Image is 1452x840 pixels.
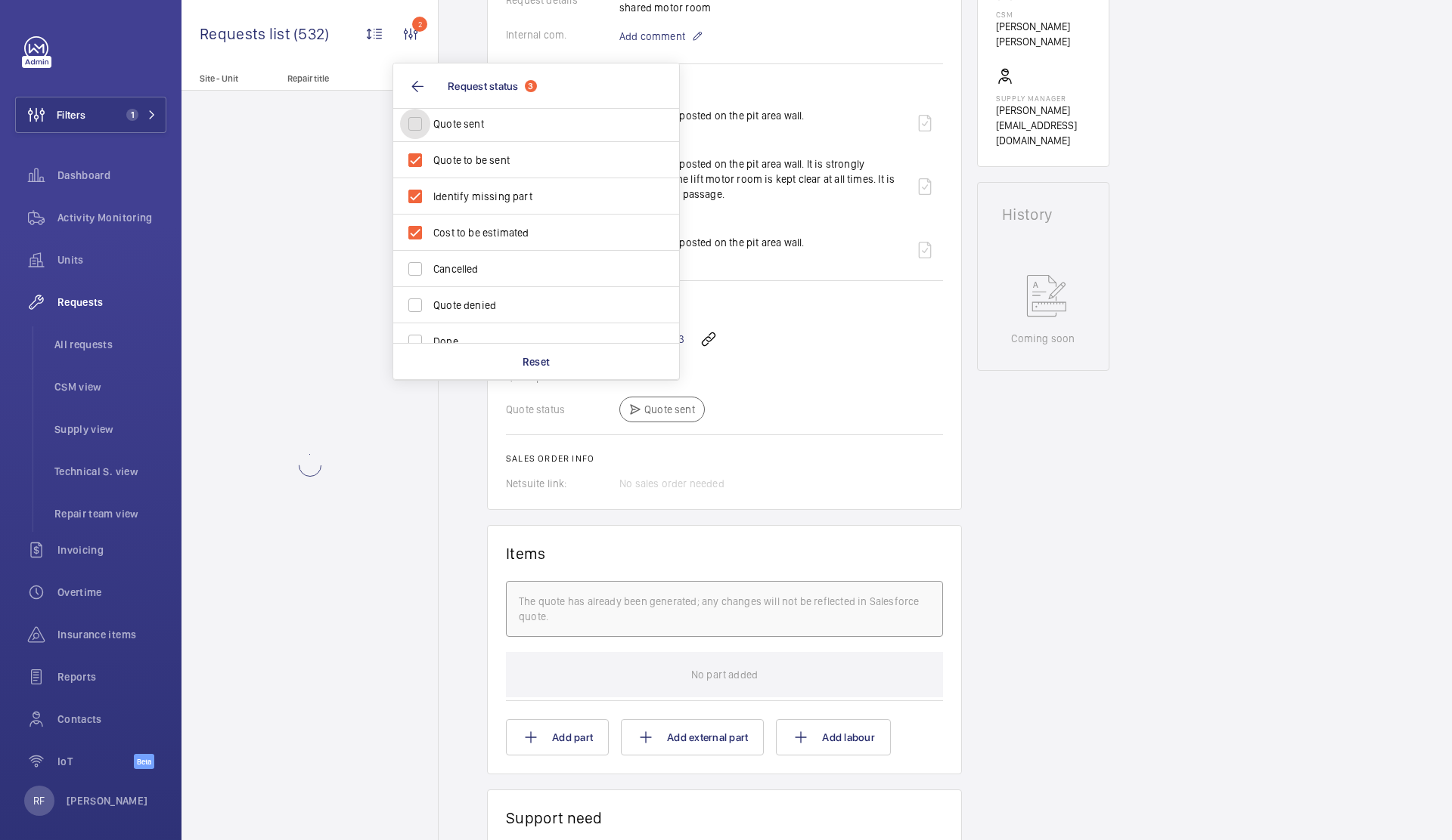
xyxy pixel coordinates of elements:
h2: Quote info [506,298,943,309]
span: Requests list [200,24,293,43]
span: Contacts [57,712,166,727]
span: Dashboard [57,168,166,183]
span: 1 [126,109,138,121]
span: Invoicing [57,542,166,557]
button: Request status3 [393,63,679,109]
span: IoT [57,754,134,769]
h2: Sales order info [506,453,943,464]
button: Filters1 [15,97,166,133]
span: Overtime [57,585,166,600]
h1: Support need [506,808,603,827]
div: The quote has already been generated; any changes will not be reflected in Salesforce quote. [519,594,930,624]
p: Supply manager [996,94,1091,103]
p: Reset [523,354,551,369]
span: Filters [57,107,85,122]
span: Beta [134,754,154,769]
button: Add external part [621,719,764,755]
span: Cancelled [433,261,641,276]
span: 3 [525,80,537,92]
span: Identify missing part [433,189,641,204]
span: Units [57,252,166,267]
p: No part added [691,652,758,697]
span: Quote sent [433,116,641,131]
p: [PERSON_NAME] [67,793,148,808]
span: Quote to be sent [433,153,641,168]
p: CSM [996,10,1091,19]
span: Repair team view [54,506,166,521]
span: Insurance items [57,627,166,642]
span: Request status [448,80,519,92]
span: Quote denied [433,298,641,313]
button: Add labour [776,719,891,755]
span: Activity Monitoring [57,210,166,225]
span: CSM view [54,379,166,394]
p: Coming soon [1011,331,1075,346]
span: Technical S. view [54,464,166,479]
p: Site - Unit [181,73,281,84]
span: All requests [54,337,166,352]
p: [PERSON_NAME][EMAIL_ADDRESS][DOMAIN_NAME] [996,103,1091,148]
button: Add part [506,719,609,755]
span: Done [433,334,641,349]
span: Supply view [54,422,166,437]
span: Add comment [619,29,685,44]
p: RF [33,793,45,808]
h2: Related insurance item(s) [506,82,943,93]
h1: History [1002,207,1084,222]
p: Repair title [287,73,387,84]
span: Cost to be estimated [433,225,641,240]
h1: Items [506,544,546,563]
span: Reports [57,669,166,684]
span: Requests [57,295,166,310]
p: [PERSON_NAME] [PERSON_NAME] [996,19,1091,49]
